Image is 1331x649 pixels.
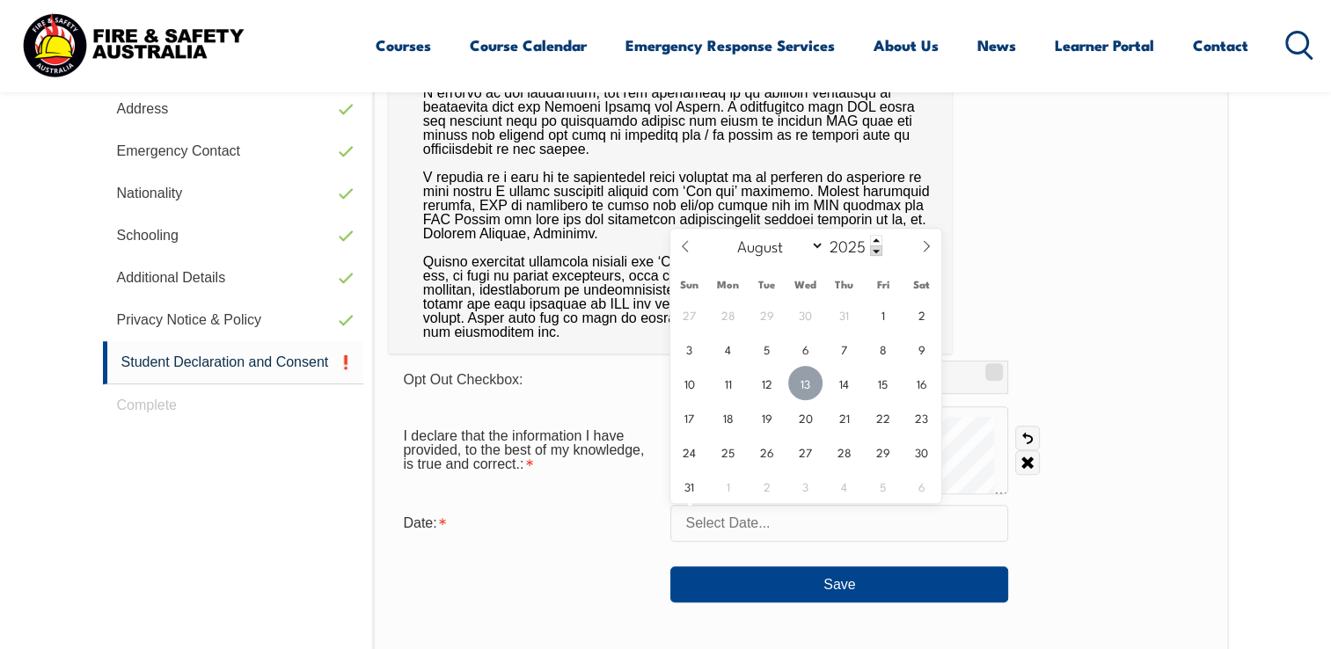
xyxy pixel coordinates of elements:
[103,130,364,172] a: Emergency Contact
[827,400,861,434] span: August 21, 2025
[709,279,748,290] span: Mon
[389,2,952,354] div: L ipsumdolors amet co A el sed doeiusmo tem incididun utla etdol ma ali en admini veni, qu nostru...
[750,400,784,434] span: August 19, 2025
[711,469,745,503] span: September 1, 2025
[866,469,900,503] span: September 5, 2025
[825,279,864,290] span: Thu
[903,279,941,290] span: Sat
[103,341,364,384] a: Student Declaration and Consent
[866,332,900,366] span: August 8, 2025
[977,22,1016,69] a: News
[711,434,745,469] span: August 25, 2025
[904,434,939,469] span: August 30, 2025
[1015,450,1040,475] a: Clear
[904,297,939,332] span: August 2, 2025
[750,469,784,503] span: September 2, 2025
[672,366,706,400] span: August 10, 2025
[672,400,706,434] span: August 17, 2025
[824,235,882,256] input: Year
[711,332,745,366] span: August 4, 2025
[904,469,939,503] span: September 6, 2025
[866,366,900,400] span: August 15, 2025
[827,297,861,332] span: July 31, 2025
[788,332,823,366] span: August 6, 2025
[748,279,786,290] span: Tue
[864,279,903,290] span: Fri
[786,279,825,290] span: Wed
[788,297,823,332] span: July 30, 2025
[672,469,706,503] span: August 31, 2025
[904,332,939,366] span: August 9, 2025
[670,505,1008,542] input: Select Date...
[866,297,900,332] span: August 1, 2025
[788,366,823,400] span: August 13, 2025
[389,507,670,540] div: Date is required.
[866,400,900,434] span: August 22, 2025
[904,400,939,434] span: August 23, 2025
[1055,22,1154,69] a: Learner Portal
[750,332,784,366] span: August 5, 2025
[103,172,364,215] a: Nationality
[866,434,900,469] span: August 29, 2025
[728,234,824,257] select: Month
[711,366,745,400] span: August 11, 2025
[827,332,861,366] span: August 7, 2025
[750,366,784,400] span: August 12, 2025
[470,22,587,69] a: Course Calendar
[750,297,784,332] span: July 29, 2025
[103,88,364,130] a: Address
[827,469,861,503] span: September 4, 2025
[827,366,861,400] span: August 14, 2025
[103,299,364,341] a: Privacy Notice & Policy
[788,434,823,469] span: August 27, 2025
[670,279,709,290] span: Sun
[670,566,1008,602] button: Save
[711,400,745,434] span: August 18, 2025
[1193,22,1248,69] a: Contact
[672,434,706,469] span: August 24, 2025
[711,297,745,332] span: July 28, 2025
[827,434,861,469] span: August 28, 2025
[904,366,939,400] span: August 16, 2025
[403,372,523,387] span: Opt Out Checkbox:
[874,22,939,69] a: About Us
[625,22,835,69] a: Emergency Response Services
[103,257,364,299] a: Additional Details
[750,434,784,469] span: August 26, 2025
[788,469,823,503] span: September 3, 2025
[788,400,823,434] span: August 20, 2025
[389,419,670,481] div: I declare that the information I have provided, to the best of my knowledge, is true and correct....
[672,297,706,332] span: July 27, 2025
[1015,426,1040,450] a: Undo
[103,215,364,257] a: Schooling
[376,22,431,69] a: Courses
[672,332,706,366] span: August 3, 2025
